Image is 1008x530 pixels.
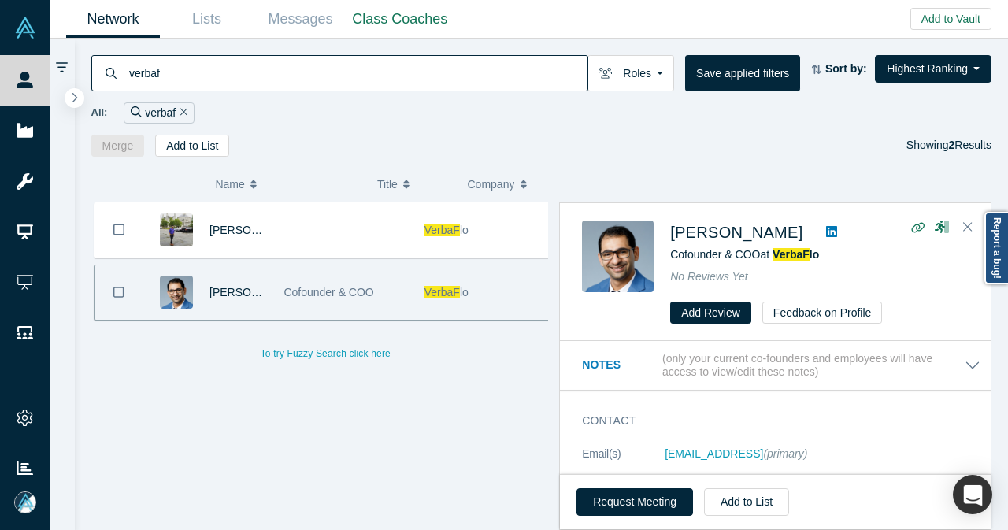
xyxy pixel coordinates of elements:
span: lo [460,224,469,236]
a: Class Coaches [347,1,453,38]
button: Bookmark [94,265,143,320]
button: Title [377,168,451,201]
button: Bookmark [94,202,143,258]
a: Network [66,1,160,38]
img: VP Singh's Profile Image [160,276,193,309]
a: VerbaFlo [773,248,819,261]
button: Request Meeting [576,488,693,516]
button: Save applied filters [685,55,800,91]
a: Lists [160,1,254,38]
img: Alchemist Vault Logo [14,17,36,39]
span: lo [460,286,469,298]
span: VerbaF [424,286,460,298]
span: Results [949,139,991,151]
span: Company [468,168,515,201]
button: Merge [91,135,145,157]
span: Title [377,168,398,201]
button: Close [956,215,980,240]
span: Cofounder & COO [283,286,373,298]
div: verbaf [124,102,195,124]
button: Add to List [704,488,789,516]
button: Name [215,168,361,201]
div: Showing [906,135,991,157]
dt: Email(s) [582,446,665,479]
a: [PERSON_NAME] [670,224,802,241]
button: Add Review [670,302,751,324]
button: Add to List [155,135,229,157]
button: Notes (only your current co-founders and employees will have access to view/edit these notes) [582,352,980,379]
button: Company [468,168,542,201]
span: VerbaF [424,224,460,236]
button: To try Fuzzy Search click here [250,343,402,364]
a: Report a bug! [984,212,1008,284]
img: VP Singh's Profile Image [582,221,654,292]
span: All: [91,105,108,120]
button: Add to Vault [910,8,991,30]
span: No Reviews Yet [670,270,748,283]
strong: 2 [949,139,955,151]
img: Sayantan Biswas's Profile Image [160,213,193,246]
span: Name [215,168,244,201]
strong: Sort by: [825,62,867,75]
button: Highest Ranking [875,55,991,83]
img: Mia Scott's Account [14,491,36,513]
p: (only your current co-founders and employees will have access to view/edit these notes) [662,352,965,379]
a: Messages [254,1,347,38]
a: [EMAIL_ADDRESS] [665,447,763,460]
span: VerbaF [773,248,810,261]
input: Search by name, title, company, summary, expertise, investment criteria or topics of focus [128,54,587,91]
button: Roles [587,55,674,91]
span: Cofounder & COO at [670,248,819,261]
span: (primary) [763,447,807,460]
a: [PERSON_NAME] [209,286,300,298]
button: Remove Filter [176,104,187,122]
span: lo [810,248,819,261]
button: Feedback on Profile [762,302,883,324]
h3: Contact [582,413,958,429]
a: [PERSON_NAME] [209,224,300,236]
h3: Notes [582,357,659,373]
